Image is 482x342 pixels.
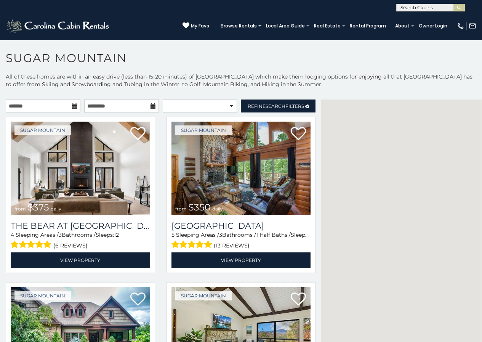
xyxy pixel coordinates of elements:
[171,122,311,215] img: Grouse Moor Lodge
[171,122,311,215] a: Grouse Moor Lodge from $350 daily
[171,231,311,250] div: Sleeping Areas / Bathrooms / Sleeps:
[212,206,223,212] span: daily
[175,206,187,212] span: from
[171,221,311,231] a: [GEOGRAPHIC_DATA]
[214,241,250,250] span: (13 reviews)
[14,125,71,135] a: Sugar Mountain
[175,125,232,135] a: Sugar Mountain
[171,252,311,268] a: View Property
[415,21,451,31] a: Owner Login
[310,21,344,31] a: Real Estate
[171,221,311,231] h3: Grouse Moor Lodge
[469,22,476,30] img: mail-regular-white.png
[171,231,175,238] span: 5
[248,103,304,109] span: Refine Filters
[291,292,306,308] a: Add to favorites
[11,221,150,231] a: The Bear At [GEOGRAPHIC_DATA]
[175,291,232,300] a: Sugar Mountain
[188,202,211,213] span: $350
[256,231,291,238] span: 1 Half Baths /
[346,21,390,31] a: Rental Program
[130,292,146,308] a: Add to favorites
[241,100,315,112] a: RefineSearchFilters
[14,206,26,212] span: from
[11,231,150,250] div: Sleeping Areas / Bathrooms / Sleeps:
[266,103,285,109] span: Search
[191,22,209,29] span: My Favs
[11,122,150,215] img: The Bear At Sugar Mountain
[6,18,111,34] img: White-1-2.png
[183,22,209,30] a: My Favs
[130,126,146,142] a: Add to favorites
[219,231,222,238] span: 3
[391,21,413,31] a: About
[217,21,261,31] a: Browse Rentals
[51,206,61,212] span: daily
[11,221,150,231] h3: The Bear At Sugar Mountain
[27,202,49,213] span: $375
[14,291,71,300] a: Sugar Mountain
[59,231,62,238] span: 3
[11,252,150,268] a: View Property
[11,231,14,238] span: 4
[53,241,88,250] span: (6 reviews)
[457,22,464,30] img: phone-regular-white.png
[114,231,119,238] span: 12
[291,126,306,142] a: Add to favorites
[11,122,150,215] a: The Bear At Sugar Mountain from $375 daily
[262,21,309,31] a: Local Area Guide
[309,231,314,238] span: 12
